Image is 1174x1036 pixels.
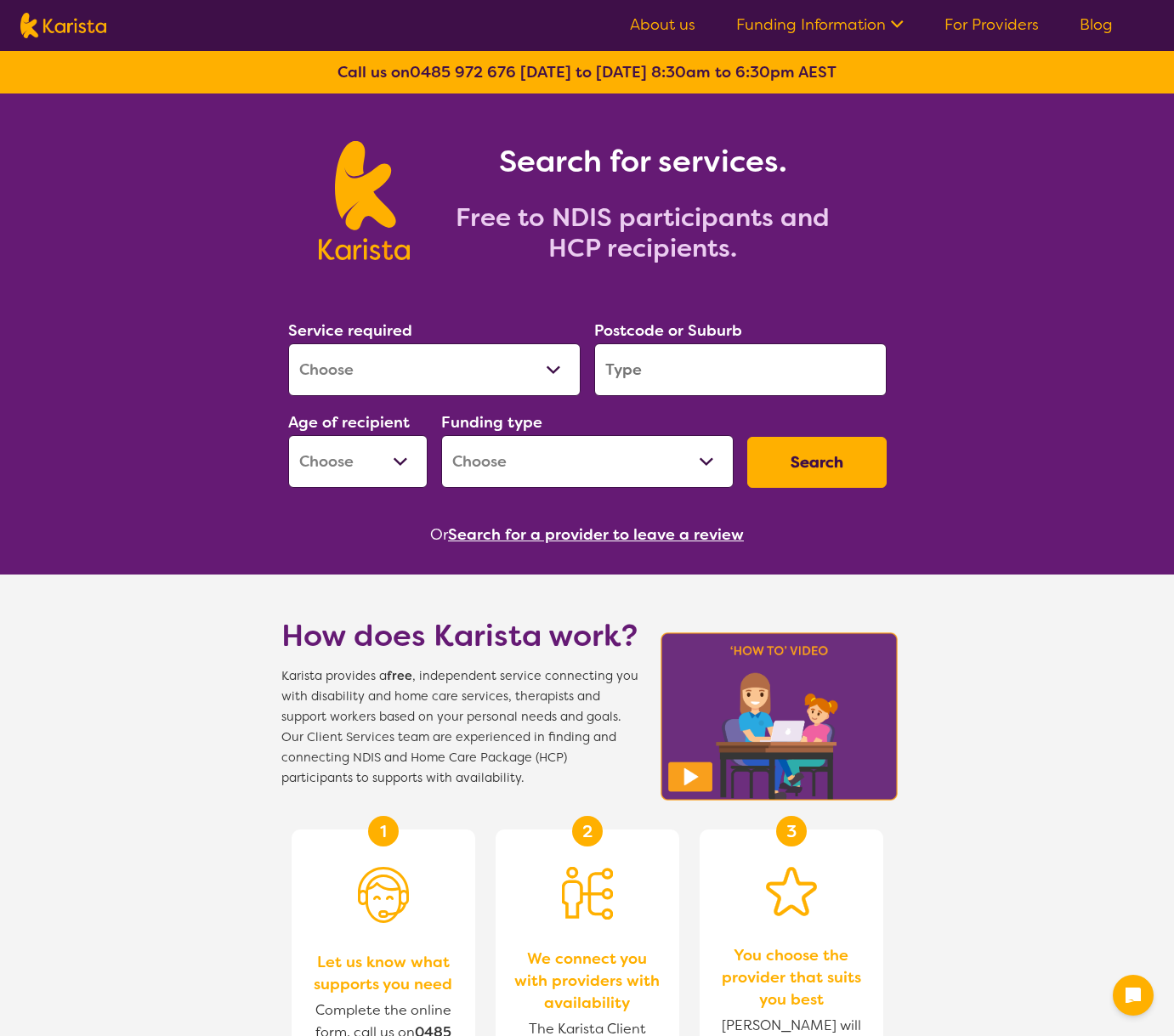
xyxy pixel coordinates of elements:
h1: Search for services. [430,141,855,182]
label: Postcode or Suburb [594,320,742,341]
h2: Free to NDIS participants and HCP recipients. [430,202,855,263]
label: Age of recipient [288,412,410,433]
img: Karista logo [20,13,106,38]
div: 1 [368,816,399,846]
button: Search for a provider to leave a review [448,522,744,547]
button: Search [747,437,887,488]
label: Funding type [441,412,542,433]
div: 3 [776,816,807,846]
h1: How does Karista work? [281,615,638,656]
label: Service required [288,320,412,341]
img: Person being matched to services icon [562,867,613,920]
a: Funding Information [736,14,904,35]
div: 2 [572,816,603,846]
span: You choose the provider that suits you best [717,944,866,1011]
img: Star icon [766,867,817,916]
b: free [387,668,412,684]
a: 0485 972 676 [410,62,516,82]
span: Or [430,522,448,547]
span: Karista provides a , independent service connecting you with disability and home care services, t... [281,666,638,789]
span: Let us know what supports you need [309,951,458,995]
img: Karista logo [319,141,410,260]
a: About us [630,14,695,35]
a: For Providers [944,14,1039,35]
img: Person with headset icon [358,867,409,923]
input: Type [594,343,887,396]
b: Call us on [DATE] to [DATE] 8:30am to 6:30pm AEST [337,62,837,82]
span: We connect you with providers with availability [513,948,662,1014]
a: Blog [1080,14,1113,35]
img: Karista video [655,627,904,806]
